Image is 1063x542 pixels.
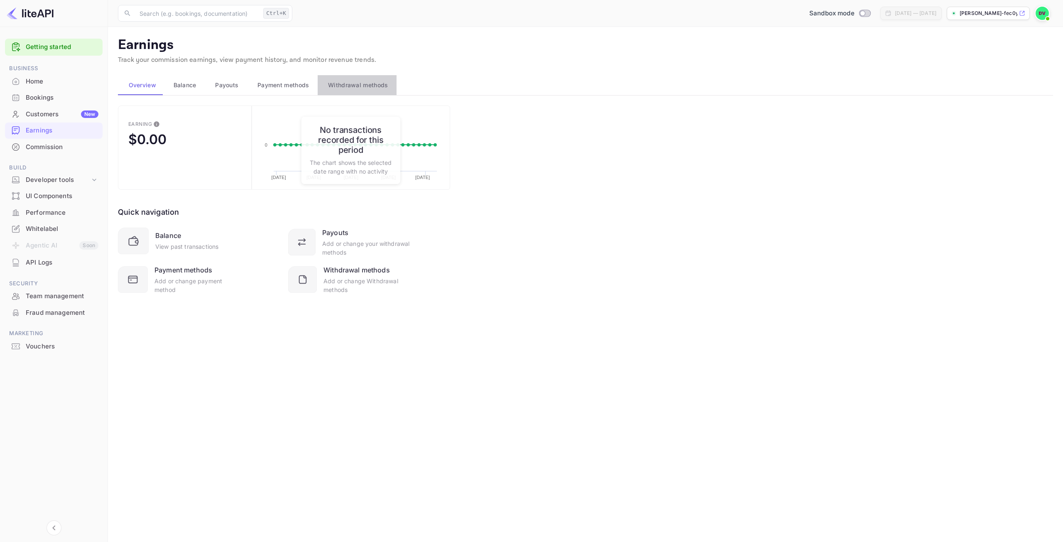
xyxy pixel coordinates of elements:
div: Commission [26,142,98,152]
a: API Logs [5,255,103,270]
div: $0.00 [128,131,167,147]
div: API Logs [5,255,103,271]
text: [DATE] [415,175,430,180]
div: Earnings [5,123,103,139]
a: Team management [5,288,103,304]
span: Payouts [215,80,238,90]
span: Marketing [5,329,103,338]
a: Bookings [5,90,103,105]
div: Add or change Withdrawal methods [323,277,410,294]
div: UI Components [26,191,98,201]
div: Performance [26,208,98,218]
div: UI Components [5,188,103,204]
text: [DATE] [271,175,286,180]
text: 0 [265,142,267,147]
div: Switch to Production mode [806,9,874,18]
button: EarningThis is the amount of confirmed commission that will be paid to you on the next scheduled ... [118,105,252,190]
span: Overview [129,80,156,90]
div: Earnings [26,126,98,135]
div: Home [5,74,103,90]
div: Home [26,77,98,86]
div: scrollable auto tabs example [118,75,1053,95]
div: View past transactions [155,242,218,251]
div: Whitelabel [26,224,98,234]
div: Developer tools [26,175,90,185]
div: [DATE] — [DATE] [895,10,936,17]
a: Commission [5,139,103,155]
a: UI Components [5,188,103,204]
div: Developer tools [5,173,103,187]
div: Performance [5,205,103,221]
div: Team management [26,292,98,301]
span: Build [5,163,103,172]
div: Getting started [5,39,103,56]
div: Add or change your withdrawal methods [322,239,410,257]
a: Vouchers [5,338,103,354]
img: LiteAPI logo [7,7,54,20]
a: CustomersNew [5,106,103,122]
p: Earnings [118,37,1053,54]
p: [PERSON_NAME]-fec0y.... [960,10,1017,17]
span: Sandbox mode [809,9,855,18]
div: Earning [128,121,152,127]
p: The chart shows the selected date range with no activity [310,158,392,176]
input: Search (e.g. bookings, documentation) [135,5,260,22]
a: Home [5,74,103,89]
a: Performance [5,205,103,220]
div: Whitelabel [5,221,103,237]
span: Security [5,279,103,288]
button: Collapse navigation [47,520,61,535]
p: Track your commission earnings, view payment history, and monitor revenue trends. [118,55,1053,65]
a: Getting started [26,42,98,52]
a: Whitelabel [5,221,103,236]
div: Bookings [26,93,98,103]
a: Fraud management [5,305,103,320]
div: Bookings [5,90,103,106]
h6: No transactions recorded for this period [310,125,392,155]
div: Payouts [322,228,348,238]
div: Fraud management [5,305,103,321]
span: Balance [174,80,196,90]
span: Payment methods [257,80,309,90]
span: Business [5,64,103,73]
div: Commission [5,139,103,155]
div: Quick navigation [118,206,179,218]
img: David Velasquez [1036,7,1049,20]
a: Earnings [5,123,103,138]
div: Ctrl+K [263,8,289,19]
div: Team management [5,288,103,304]
button: This is the amount of confirmed commission that will be paid to you on the next scheduled deposit [150,118,163,131]
div: Add or change payment method [154,277,240,294]
div: Balance [155,231,181,240]
div: Vouchers [26,342,98,351]
span: Withdrawal methods [328,80,388,90]
div: New [81,110,98,118]
div: API Logs [26,258,98,267]
div: Fraud management [26,308,98,318]
div: Payment methods [154,265,212,275]
div: Withdrawal methods [323,265,390,275]
div: Customers [26,110,98,119]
